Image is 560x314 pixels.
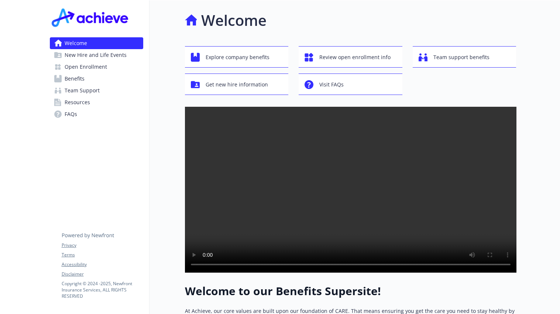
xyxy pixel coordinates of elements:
[50,108,143,120] a: FAQs
[433,50,489,64] span: Team support benefits
[65,73,85,85] span: Benefits
[50,96,143,108] a: Resources
[62,280,143,299] p: Copyright © 2024 - 2025 , Newfront Insurance Services, ALL RIGHTS RESERVED
[62,252,143,258] a: Terms
[299,74,402,95] button: Visit FAQs
[185,46,289,68] button: Explore company benefits
[201,9,267,31] h1: Welcome
[65,96,90,108] span: Resources
[65,108,77,120] span: FAQs
[50,61,143,73] a: Open Enrollment
[206,78,268,92] span: Get new hire information
[50,85,143,96] a: Team Support
[65,49,127,61] span: New Hire and Life Events
[185,74,289,95] button: Get new hire information
[206,50,269,64] span: Explore company benefits
[50,49,143,61] a: New Hire and Life Events
[50,37,143,49] a: Welcome
[50,73,143,85] a: Benefits
[185,284,516,298] h1: Welcome to our Benefits Supersite!
[62,261,143,268] a: Accessibility
[65,85,100,96] span: Team Support
[62,242,143,249] a: Privacy
[413,46,516,68] button: Team support benefits
[319,50,391,64] span: Review open enrollment info
[65,37,87,49] span: Welcome
[65,61,107,73] span: Open Enrollment
[299,46,402,68] button: Review open enrollment info
[319,78,344,92] span: Visit FAQs
[62,271,143,277] a: Disclaimer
